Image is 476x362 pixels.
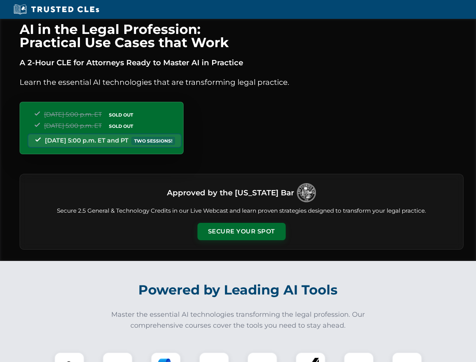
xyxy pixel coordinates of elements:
button: Secure Your Spot [197,223,286,240]
img: Logo [297,183,316,202]
h3: Approved by the [US_STATE] Bar [167,186,294,199]
h1: AI in the Legal Profession: Practical Use Cases that Work [20,23,464,49]
span: SOLD OUT [106,111,136,119]
img: Trusted CLEs [11,4,101,15]
h2: Powered by Leading AI Tools [29,277,447,303]
p: Secure 2.5 General & Technology Credits in our Live Webcast and learn proven strategies designed ... [29,207,454,215]
span: SOLD OUT [106,122,136,130]
p: Master the essential AI technologies transforming the legal profession. Our comprehensive courses... [106,309,370,331]
span: [DATE] 5:00 p.m. ET [44,122,102,129]
span: [DATE] 5:00 p.m. ET [44,111,102,118]
p: Learn the essential AI technologies that are transforming legal practice. [20,76,464,88]
p: A 2-Hour CLE for Attorneys Ready to Master AI in Practice [20,57,464,69]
